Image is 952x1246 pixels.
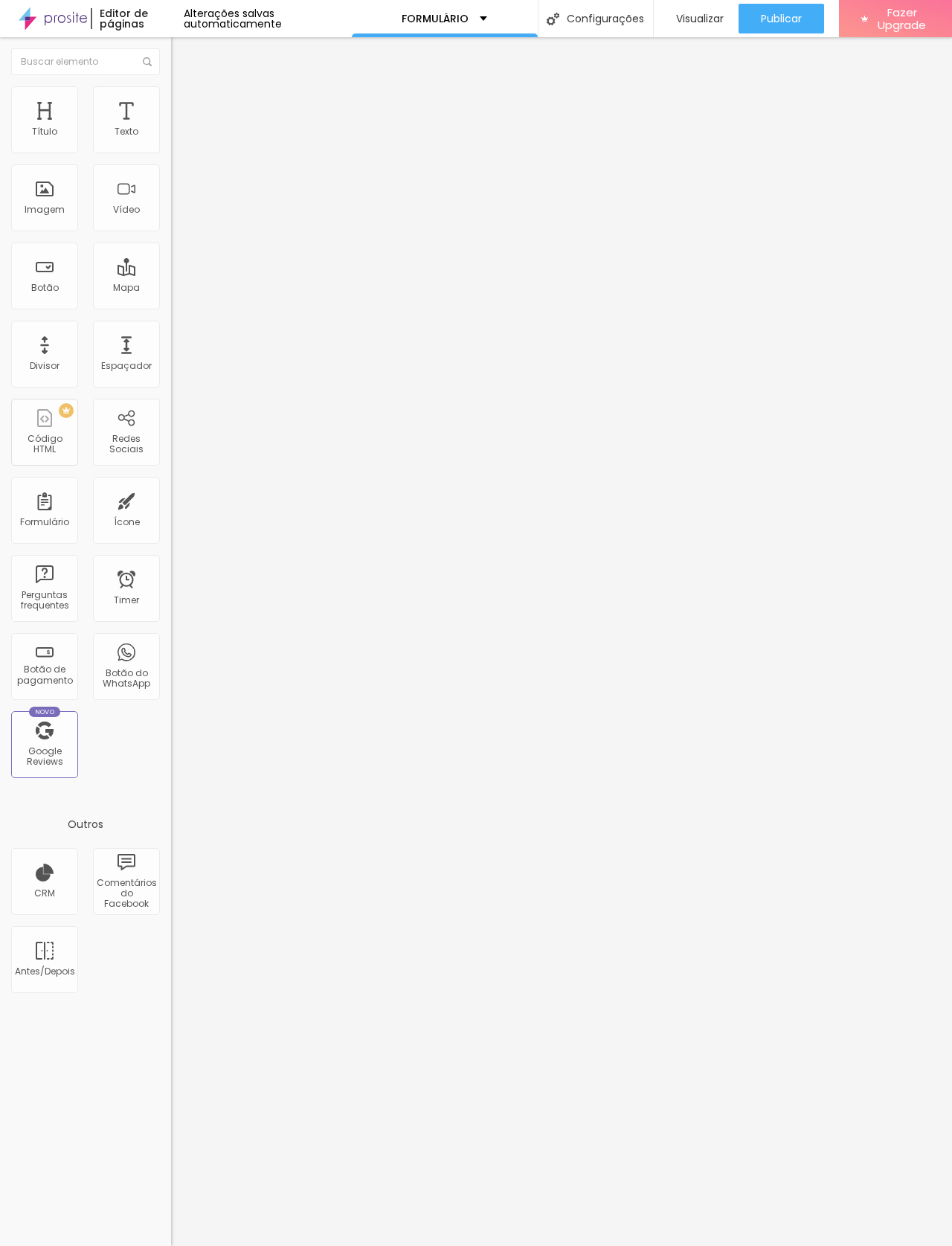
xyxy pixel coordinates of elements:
div: Antes/Depois [15,966,74,977]
div: Google Reviews [15,746,74,768]
span: Fazer Upgrade [874,6,930,32]
div: CRM [34,888,55,899]
div: Novo [29,707,61,717]
img: Icone [547,13,559,25]
p: FORMULÁRIO [402,13,469,24]
div: Código HTML [15,434,74,455]
img: Icone [143,57,152,66]
div: Perguntas frequentes [15,590,74,611]
div: Ícone [114,517,140,527]
div: Timer [114,595,139,606]
input: Buscar elemento [11,48,160,75]
div: Alterações salvas automaticamente [184,8,352,29]
div: Mapa [113,283,140,293]
div: Imagem [25,205,65,215]
div: Texto [115,126,138,137]
div: Comentários do Facebook [97,878,155,910]
button: Visualizar [654,4,739,33]
div: Divisor [30,361,59,371]
div: Editor de páginas [91,8,184,29]
span: Visualizar [676,13,724,25]
div: Botão [31,283,59,293]
div: Redes Sociais [97,434,155,455]
div: Formulário [20,517,69,527]
div: Espaçador [101,361,152,371]
div: Vídeo [113,205,140,215]
div: Botão de pagamento [15,664,74,686]
div: Botão do WhatsApp [97,668,155,690]
button: Publicar [739,4,824,33]
div: Título [32,126,57,137]
span: Publicar [761,13,802,25]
